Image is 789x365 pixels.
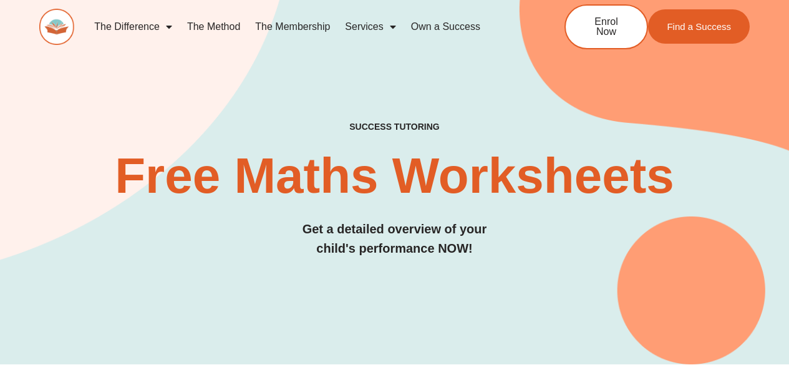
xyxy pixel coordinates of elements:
a: Services [337,12,403,41]
a: Own a Success [404,12,488,41]
a: The Membership [248,12,337,41]
span: Enrol Now [584,17,628,37]
h3: Get a detailed overview of your child's performance NOW! [39,220,750,258]
h2: Free Maths Worksheets​ [39,151,750,201]
a: Enrol Now [564,4,648,49]
a: The Method [180,12,248,41]
nav: Menu [87,12,523,41]
a: The Difference [87,12,180,41]
a: Find a Success [648,9,750,44]
h4: SUCCESS TUTORING​ [39,122,750,132]
span: Find a Success [667,22,731,31]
